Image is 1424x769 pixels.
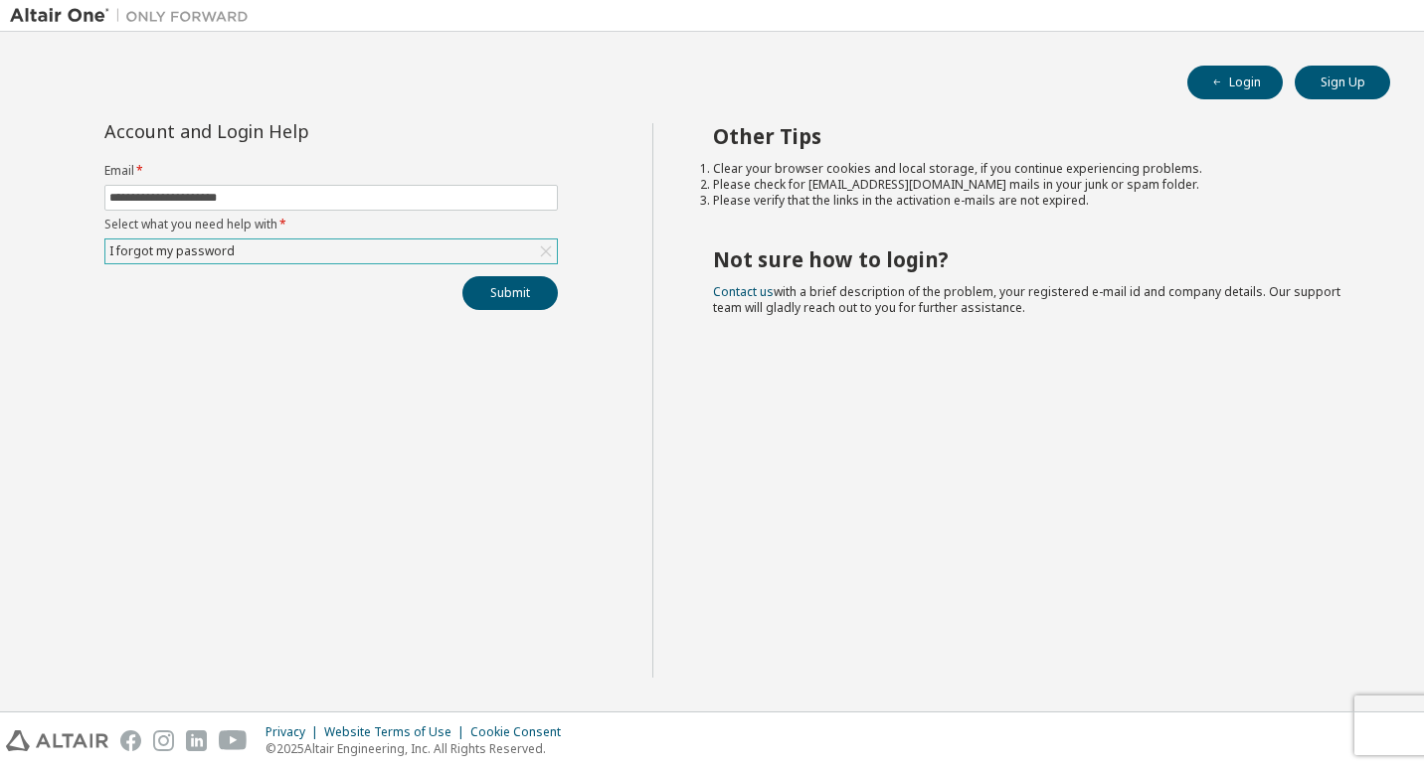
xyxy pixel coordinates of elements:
[324,724,470,740] div: Website Terms of Use
[470,724,573,740] div: Cookie Consent
[219,730,248,751] img: youtube.svg
[153,730,174,751] img: instagram.svg
[1187,66,1283,99] button: Login
[266,740,573,757] p: © 2025 Altair Engineering, Inc. All Rights Reserved.
[462,276,558,310] button: Submit
[186,730,207,751] img: linkedin.svg
[713,161,1355,177] li: Clear your browser cookies and local storage, if you continue experiencing problems.
[266,724,324,740] div: Privacy
[105,239,557,263] div: I forgot my password
[1295,66,1390,99] button: Sign Up
[713,177,1355,193] li: Please check for [EMAIL_ADDRESS][DOMAIN_NAME] mails in your junk or spam folder.
[104,123,467,139] div: Account and Login Help
[106,240,238,262] div: I forgot my password
[6,730,108,751] img: altair_logo.svg
[10,6,259,26] img: Altair One
[713,123,1355,149] h2: Other Tips
[104,217,558,232] label: Select what you need help with
[713,246,1355,272] h2: Not sure how to login?
[104,163,558,179] label: Email
[713,283,774,300] a: Contact us
[120,730,141,751] img: facebook.svg
[713,283,1340,316] span: with a brief description of the problem, your registered e-mail id and company details. Our suppo...
[713,193,1355,209] li: Please verify that the links in the activation e-mails are not expired.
